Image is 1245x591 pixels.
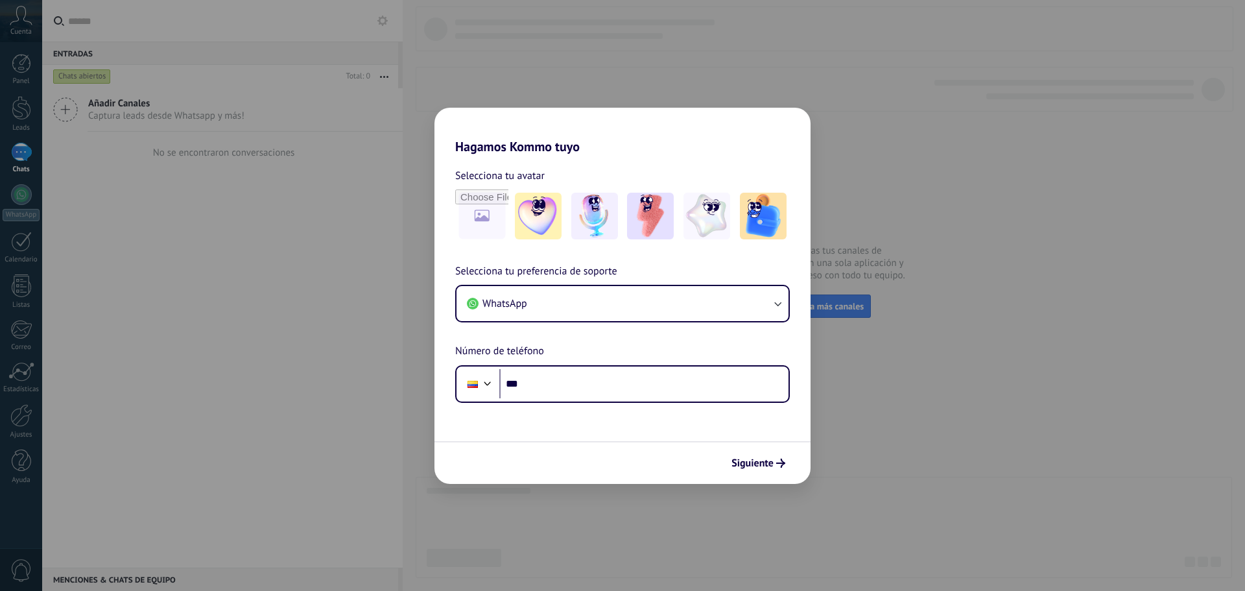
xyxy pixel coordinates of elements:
[455,263,617,280] span: Selecciona tu preferencia de soporte
[456,286,788,321] button: WhatsApp
[434,108,811,154] h2: Hagamos Kommo tuyo
[571,193,618,239] img: -2.jpeg
[683,193,730,239] img: -4.jpeg
[627,193,674,239] img: -3.jpeg
[482,297,527,310] span: WhatsApp
[455,343,544,360] span: Número de teléfono
[740,193,787,239] img: -5.jpeg
[726,452,791,474] button: Siguiente
[515,193,562,239] img: -1.jpeg
[455,167,545,184] span: Selecciona tu avatar
[731,459,774,468] span: Siguiente
[460,370,485,398] div: Colombia: + 57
